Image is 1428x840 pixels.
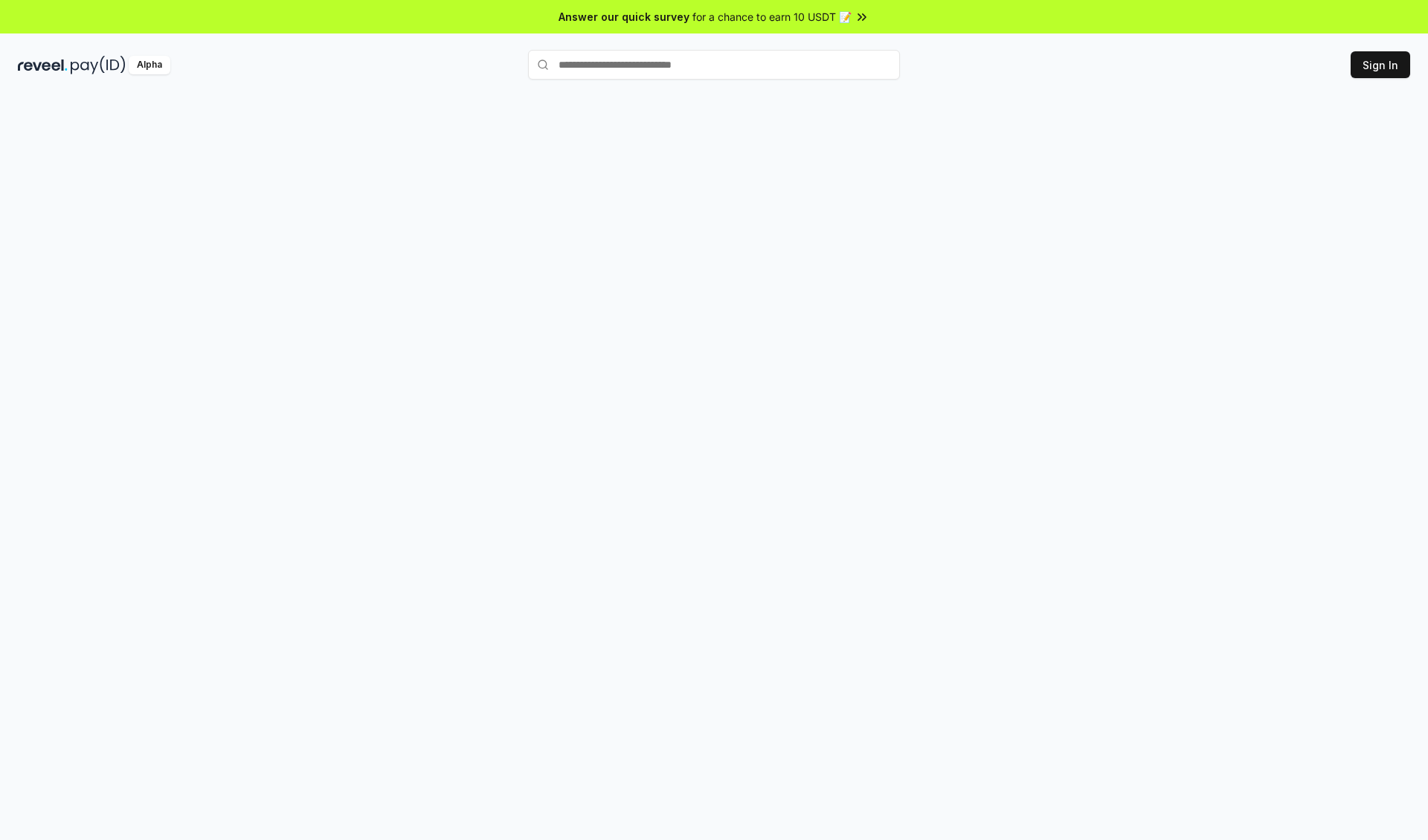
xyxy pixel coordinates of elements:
img: pay_id [71,56,126,74]
button: Sign In [1351,51,1410,78]
span: for a chance to earn 10 USDT 📝 [692,9,852,25]
div: Alpha [129,56,170,74]
span: Answer our quick survey [559,9,689,25]
img: reveel_dark [18,56,68,74]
